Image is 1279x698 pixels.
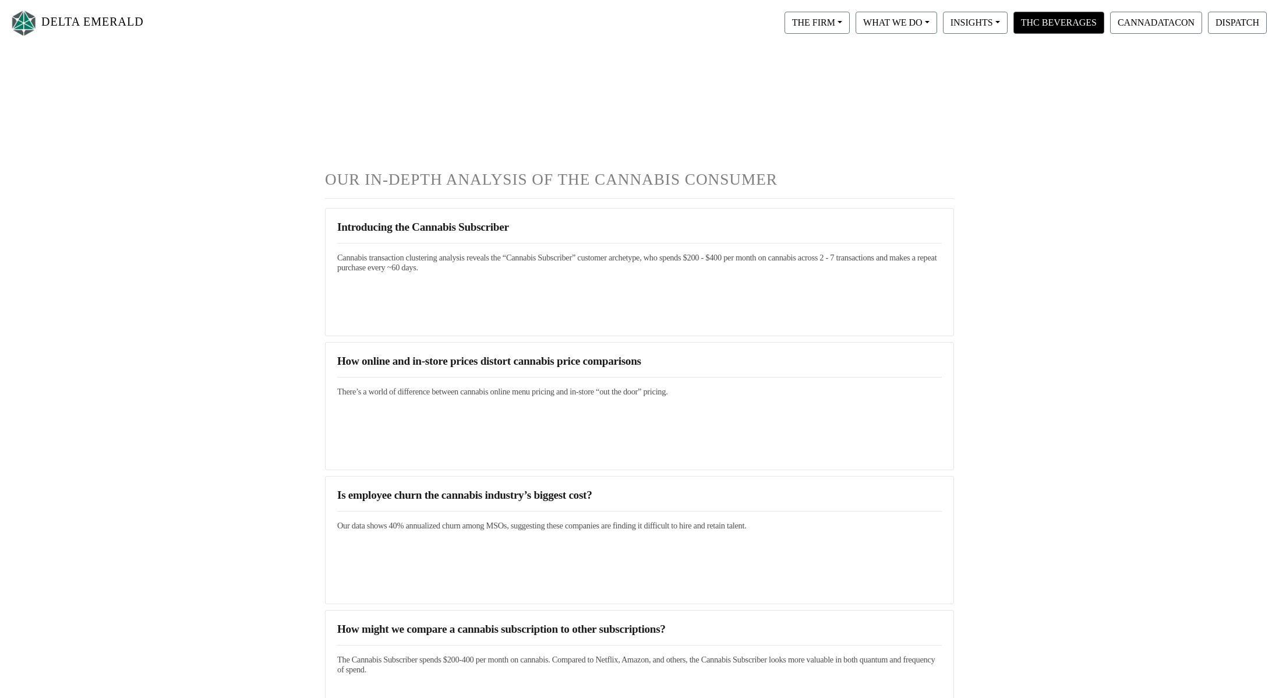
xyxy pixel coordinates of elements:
[337,521,942,531] h5: Our data shows 40% annualized churn among MSOs, suggesting these companies are finding it difficu...
[337,488,942,531] a: Is employee churn the cannabis industry’s biggest cost?Our data shows 40% annualized churn among ...
[337,655,942,675] h5: The Cannabis Subscriber spends $200-400 per month on cannabis. Compared to Netflix, Amazon, and o...
[856,12,937,34] button: WHAT WE DO
[1013,12,1104,34] button: THC BEVERAGES
[337,622,942,675] a: How might we compare a cannabis subscription to other subscriptions?The Cannabis Subscriber spend...
[1011,17,1107,27] a: THC BEVERAGES
[943,12,1008,34] button: INSIGHTS
[337,354,942,368] h3: How online and in-store prices distort cannabis price comparisons
[9,5,144,41] a: DELTA EMERALD
[337,488,942,502] h3: Is employee churn the cannabis industry’s biggest cost?
[1110,12,1202,34] button: CANNADATACON
[1107,17,1205,27] a: CANNADATACON
[337,622,942,636] h3: How might we compare a cannabis subscription to other subscriptions?
[1205,17,1270,27] a: DISPATCH
[337,220,942,273] a: Introducing the Cannabis SubscriberCannabis transaction clustering analysis reveals the “Cannabis...
[337,387,942,397] h5: There’s a world of difference between cannabis online menu pricing and in-store “out the door” pr...
[1208,12,1267,34] button: DISPATCH
[325,170,954,189] h1: OUR IN-DEPTH ANALYSIS OF THE CANNABIS CONSUMER
[337,253,942,273] h5: Cannabis transaction clustering analysis reveals the “Cannabis Subscriber” customer archetype, wh...
[337,354,942,397] a: How online and in-store prices distort cannabis price comparisonsThere’s a world of difference be...
[9,8,38,38] img: Logo
[785,12,850,34] button: THE FIRM
[337,220,942,234] h3: Introducing the Cannabis Subscriber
